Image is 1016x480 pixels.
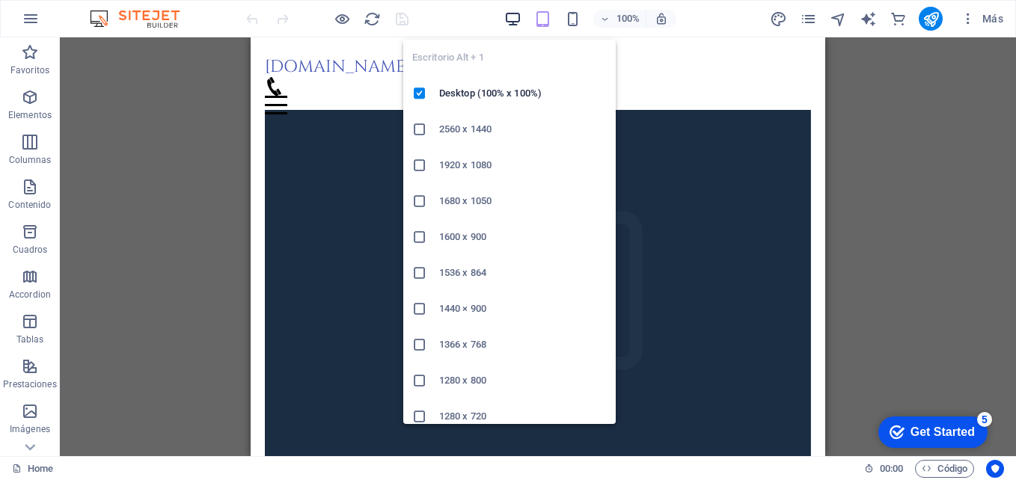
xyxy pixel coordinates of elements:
[363,10,381,28] button: reload
[655,12,668,25] i: Al redimensionar, ajustar el nivel de zoom automáticamente para ajustarse al dispositivo elegido.
[986,460,1004,478] button: Usercentrics
[439,228,607,246] h6: 1600 x 900
[8,109,52,121] p: Elementos
[890,10,907,28] i: Comercio
[9,154,52,166] p: Columnas
[859,10,877,28] button: text_generator
[955,7,1009,31] button: Más
[439,264,607,282] h6: 1536 x 864
[439,84,607,102] h6: Desktop (100% x 100%)
[800,10,817,28] i: Páginas (Ctrl+Alt+S)
[12,460,53,478] a: Haz clic para cancelar la selección y doble clic para abrir páginas
[40,16,105,30] div: Get Started
[3,378,56,390] p: Prestaciones
[107,3,122,18] div: 5
[439,192,607,210] h6: 1680 x 1050
[8,199,51,211] p: Contenido
[333,10,351,28] button: Haz clic para salir del modo de previsualización y seguir editando
[922,10,940,28] i: Publicar
[889,10,907,28] button: commerce
[829,10,847,28] button: navigator
[880,460,903,478] span: 00 00
[8,7,117,39] div: Get Started 5 items remaining, 0% complete
[915,460,974,478] button: Código
[439,156,607,174] h6: 1920 x 1080
[864,460,904,478] h6: Tiempo de la sesión
[593,10,646,28] button: 100%
[922,460,967,478] span: Código
[830,10,847,28] i: Navegador
[439,300,607,318] h6: 1440 × 900
[10,64,49,76] p: Favoritos
[890,463,893,474] span: :
[86,10,198,28] img: Editor Logo
[616,10,640,28] h6: 100%
[769,10,787,28] button: design
[439,120,607,138] h6: 2560 x 1440
[13,244,48,256] p: Cuadros
[16,333,44,345] p: Tablas
[860,10,877,28] i: AI Writer
[9,289,51,301] p: Accordion
[10,423,50,435] p: Imágenes
[439,336,607,354] h6: 1366 x 768
[919,7,943,31] button: publish
[770,10,787,28] i: Diseño (Ctrl+Alt+Y)
[439,372,607,390] h6: 1280 x 800
[439,407,607,425] h6: 1280 x 720
[364,10,381,28] i: Volver a cargar página
[961,11,1003,26] span: Más
[799,10,817,28] button: pages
